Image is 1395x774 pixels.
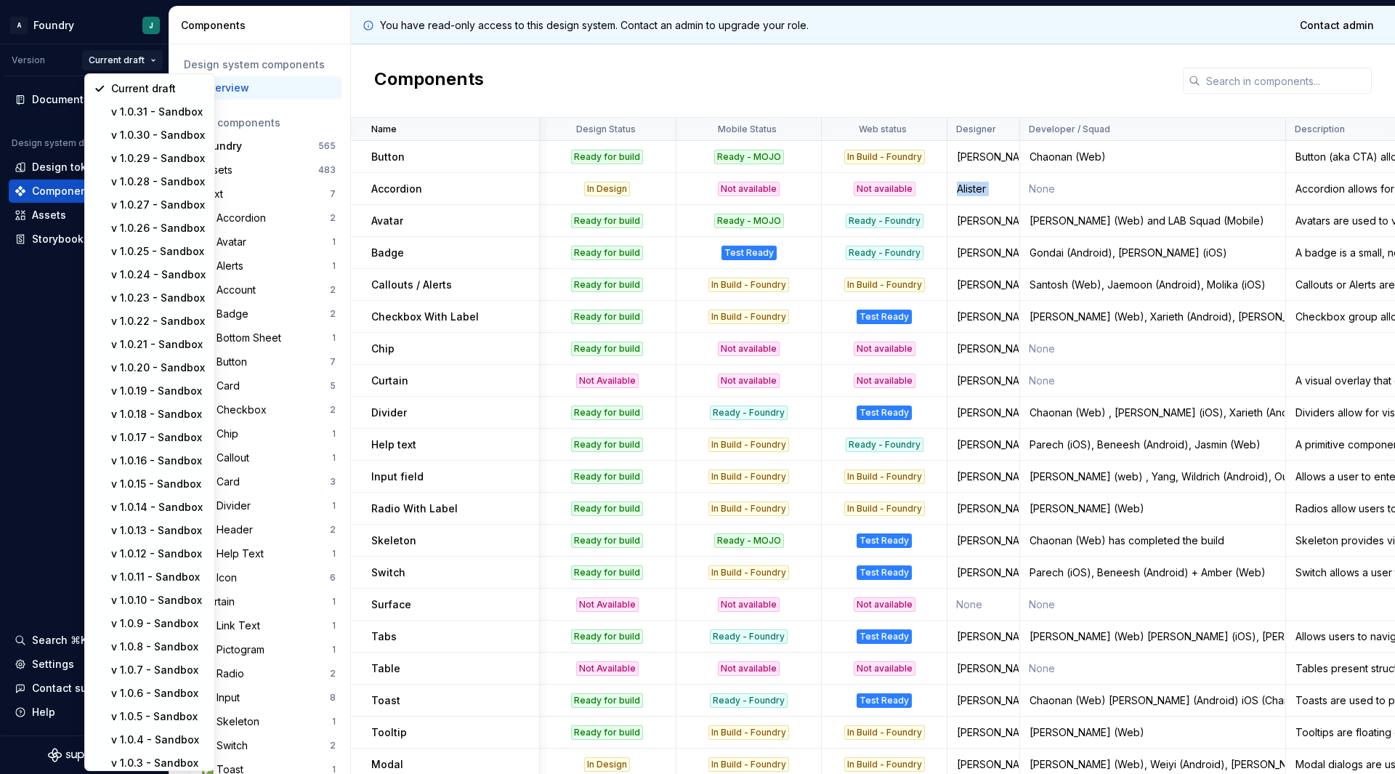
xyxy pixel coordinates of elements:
div: v 1.0.7 - Sandbox [111,663,206,677]
div: v 1.0.25 - Sandbox [111,244,206,259]
div: v 1.0.24 - Sandbox [111,267,206,282]
div: v 1.0.15 - Sandbox [111,477,206,491]
div: v 1.0.21 - Sandbox [111,337,206,352]
div: v 1.0.26 - Sandbox [111,221,206,235]
div: v 1.0.13 - Sandbox [111,523,206,538]
div: v 1.0.14 - Sandbox [111,500,206,515]
div: v 1.0.6 - Sandbox [111,686,206,701]
div: Current draft [111,81,206,96]
div: v 1.0.29 - Sandbox [111,151,206,166]
div: v 1.0.22 - Sandbox [111,314,206,328]
div: v 1.0.10 - Sandbox [111,593,206,608]
div: v 1.0.18 - Sandbox [111,407,206,422]
div: v 1.0.27 - Sandbox [111,198,206,212]
div: v 1.0.20 - Sandbox [111,360,206,375]
div: v 1.0.11 - Sandbox [111,570,206,584]
div: v 1.0.9 - Sandbox [111,616,206,631]
div: v 1.0.8 - Sandbox [111,640,206,654]
div: v 1.0.12 - Sandbox [111,547,206,561]
div: v 1.0.28 - Sandbox [111,174,206,189]
div: v 1.0.4 - Sandbox [111,733,206,747]
div: v 1.0.3 - Sandbox [111,756,206,770]
div: v 1.0.30 - Sandbox [111,128,206,142]
div: v 1.0.23 - Sandbox [111,291,206,305]
div: v 1.0.16 - Sandbox [111,453,206,468]
div: v 1.0.5 - Sandbox [111,709,206,724]
div: v 1.0.31 - Sandbox [111,105,206,119]
div: v 1.0.17 - Sandbox [111,430,206,445]
div: v 1.0.19 - Sandbox [111,384,206,398]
